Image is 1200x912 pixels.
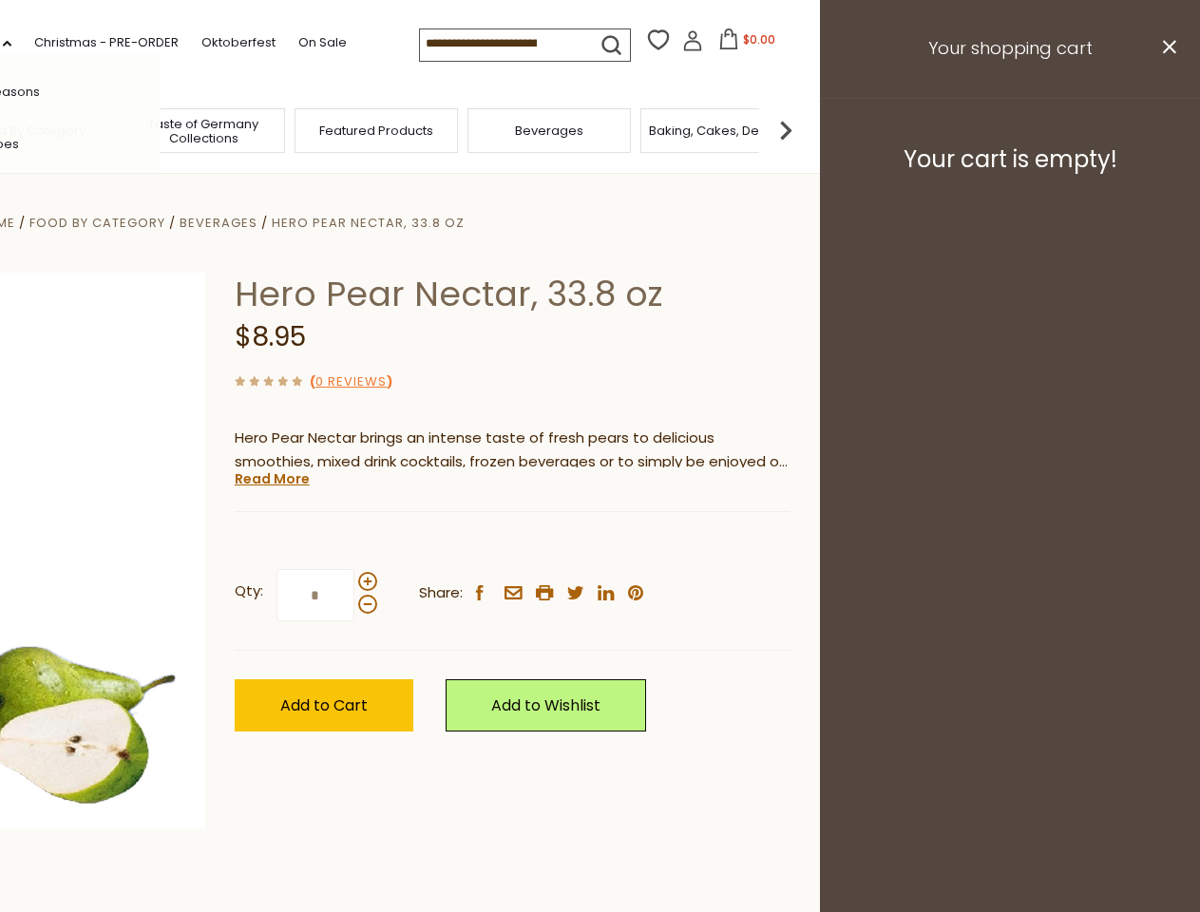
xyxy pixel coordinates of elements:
[446,679,646,731] a: Add to Wishlist
[319,123,433,138] a: Featured Products
[767,111,805,149] img: next arrow
[649,123,796,138] a: Baking, Cakes, Desserts
[280,694,368,716] span: Add to Cart
[315,372,387,392] a: 0 Reviews
[180,214,257,232] a: Beverages
[235,469,310,488] a: Read More
[235,679,413,731] button: Add to Cart
[34,32,179,53] a: Christmas - PRE-ORDER
[310,372,392,390] span: ( )
[235,427,790,474] p: Hero Pear Nectar brings an intense taste of fresh pears to delicious smoothies, mixed drink cockt...
[707,28,788,57] button: $0.00
[235,273,790,315] h1: Hero Pear Nectar, 33.8 oz
[29,214,165,232] a: Food By Category
[272,214,465,232] a: Hero Pear Nectar, 33.8 oz
[743,31,775,47] span: $0.00
[127,117,279,145] a: Taste of Germany Collections
[276,569,354,621] input: Qty:
[844,145,1176,174] h3: Your cart is empty!
[201,32,276,53] a: Oktoberfest
[515,123,583,138] a: Beverages
[419,581,463,605] span: Share:
[235,579,263,603] strong: Qty:
[298,32,347,53] a: On Sale
[235,318,306,355] span: $8.95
